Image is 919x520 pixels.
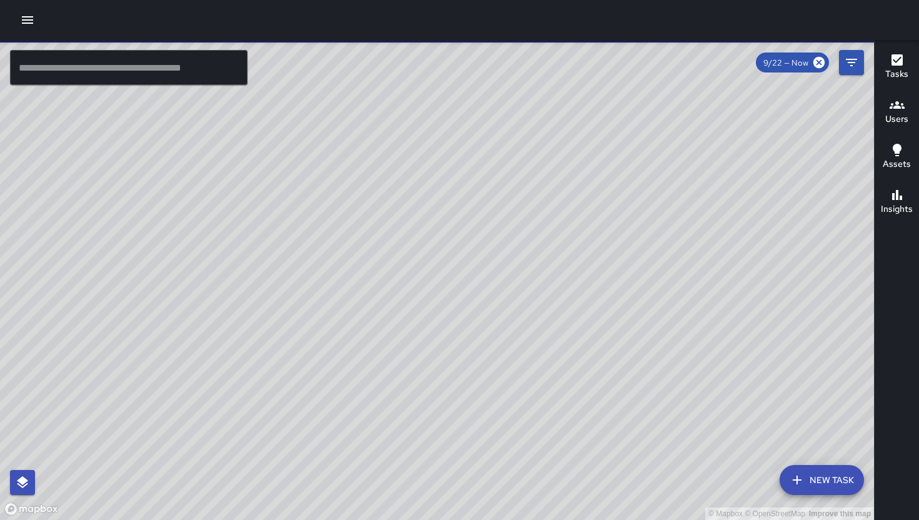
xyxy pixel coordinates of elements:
[875,90,919,135] button: Users
[839,50,864,75] button: Filters
[881,202,913,216] h6: Insights
[875,45,919,90] button: Tasks
[875,180,919,225] button: Insights
[883,157,911,171] h6: Assets
[885,112,908,126] h6: Users
[780,465,864,495] button: New Task
[875,135,919,180] button: Assets
[885,67,908,81] h6: Tasks
[756,57,816,68] span: 9/22 — Now
[756,52,829,72] div: 9/22 — Now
